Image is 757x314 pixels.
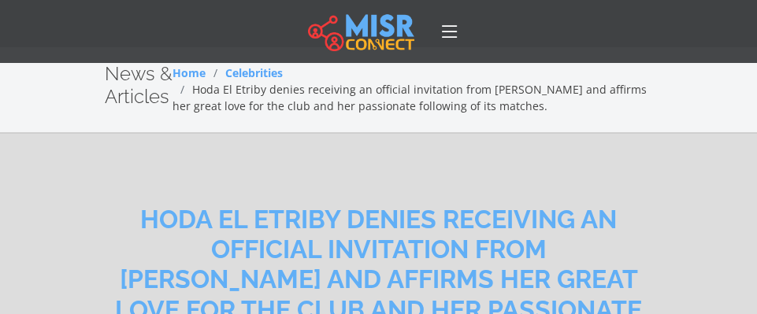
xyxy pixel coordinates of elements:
img: main.misr_connect [308,12,414,51]
li: Hoda El Etriby denies receiving an official invitation from [PERSON_NAME] and affirms her great l... [173,81,653,114]
a: Celebrities [225,65,283,80]
a: Home [173,65,206,80]
h2: News & Articles [105,63,173,109]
